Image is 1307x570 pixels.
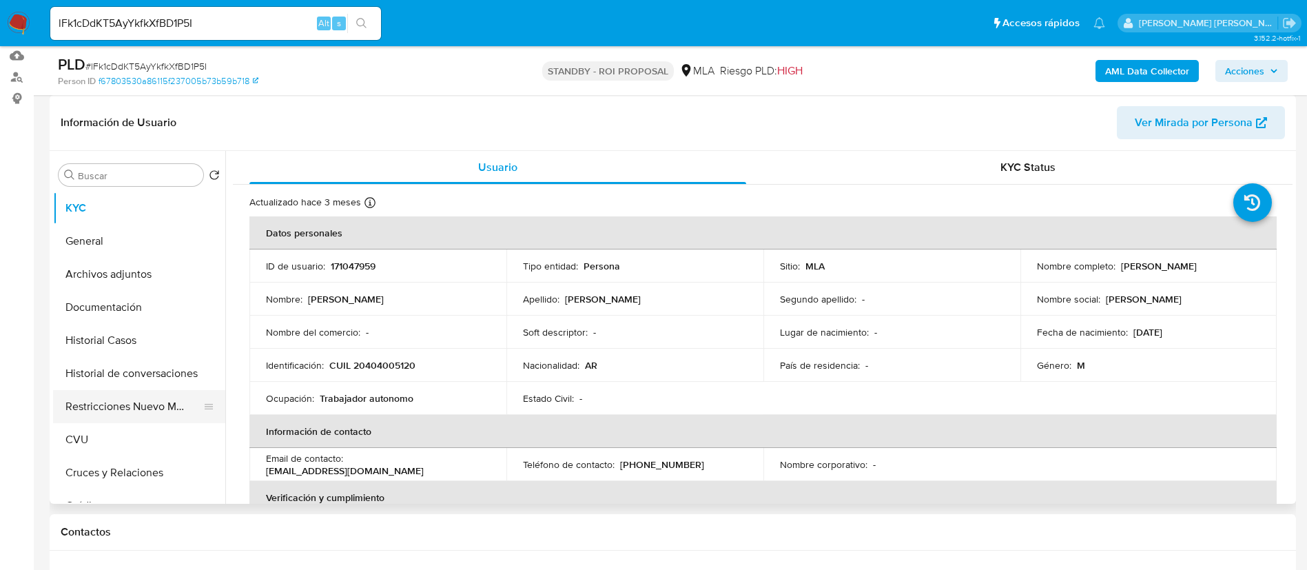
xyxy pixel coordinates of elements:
div: MLA [679,63,714,79]
p: - [579,392,582,405]
button: Ver Mirada por Persona [1117,106,1285,139]
p: Estado Civil : [523,392,574,405]
p: Persona [584,260,620,272]
span: s [337,17,341,30]
p: CUIL 20404005120 [329,359,415,371]
p: Nacionalidad : [523,359,579,371]
button: search-icon [347,14,375,33]
p: Segundo apellido : [780,293,856,305]
p: - [874,326,877,338]
button: General [53,225,225,258]
a: Salir [1282,16,1297,30]
a: Notificaciones [1093,17,1105,29]
button: Historial Casos [53,324,225,357]
button: Restricciones Nuevo Mundo [53,390,214,423]
span: 3.152.2-hotfix-1 [1254,32,1300,43]
p: Apellido : [523,293,559,305]
button: Historial de conversaciones [53,357,225,390]
p: [PERSON_NAME] [1121,260,1197,272]
span: KYC Status [1000,159,1056,175]
p: Tipo entidad : [523,260,578,272]
span: Acciones [1225,60,1264,82]
span: Alt [318,17,329,30]
p: AR [585,359,597,371]
p: - [865,359,868,371]
p: Identificación : [266,359,324,371]
p: MLA [805,260,825,272]
p: [PERSON_NAME] [565,293,641,305]
button: Créditos [53,489,225,522]
input: Buscar [78,170,198,182]
p: - [366,326,369,338]
p: Email de contacto : [266,452,343,465]
p: País de residencia : [780,359,860,371]
p: [EMAIL_ADDRESS][DOMAIN_NAME] [266,465,424,477]
p: 171047959 [331,260,375,272]
p: Ocupación : [266,392,314,405]
button: Acciones [1215,60,1288,82]
span: Accesos rápidos [1002,16,1080,30]
p: Teléfono de contacto : [523,458,615,471]
button: Cruces y Relaciones [53,456,225,489]
button: AML Data Collector [1095,60,1199,82]
b: AML Data Collector [1105,60,1189,82]
span: Ver Mirada por Persona [1135,106,1253,139]
button: Archivos adjuntos [53,258,225,291]
p: Nombre social : [1037,293,1100,305]
p: Fecha de nacimiento : [1037,326,1128,338]
p: M [1077,359,1085,371]
p: Trabajador autonomo [320,392,413,405]
p: Nombre del comercio : [266,326,360,338]
p: [PERSON_NAME] [308,293,384,305]
p: - [593,326,596,338]
button: Documentación [53,291,225,324]
p: [PHONE_NUMBER] [620,458,704,471]
th: Datos personales [249,216,1277,250]
p: Nombre corporativo : [780,458,867,471]
p: Soft descriptor : [523,326,588,338]
b: PLD [58,53,85,75]
button: Buscar [64,170,75,181]
span: Usuario [478,159,517,175]
p: - [873,458,876,471]
b: Person ID [58,75,96,88]
h1: Contactos [61,525,1285,539]
p: STANDBY - ROI PROPOSAL [542,61,674,81]
p: Lugar de nacimiento : [780,326,869,338]
p: [PERSON_NAME] [1106,293,1182,305]
p: Género : [1037,359,1071,371]
p: Actualizado hace 3 meses [249,196,361,209]
th: Verificación y cumplimiento [249,481,1277,514]
p: [DATE] [1133,326,1162,338]
th: Información de contacto [249,415,1277,448]
a: f67803530a86115f237005b73b59b718 [99,75,258,88]
p: emmanuel.vitiello@mercadolibre.com [1139,17,1278,30]
h1: Información de Usuario [61,116,176,130]
button: CVU [53,423,225,456]
span: HIGH [777,63,803,79]
p: Nombre : [266,293,302,305]
button: KYC [53,192,225,225]
p: Nombre completo : [1037,260,1115,272]
button: Volver al orden por defecto [209,170,220,185]
input: Buscar usuario o caso... [50,14,381,32]
p: ID de usuario : [266,260,325,272]
span: # lFk1cDdKT5AyYkfkXfBD1P5I [85,59,207,73]
span: Riesgo PLD: [720,63,803,79]
p: Sitio : [780,260,800,272]
p: - [862,293,865,305]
